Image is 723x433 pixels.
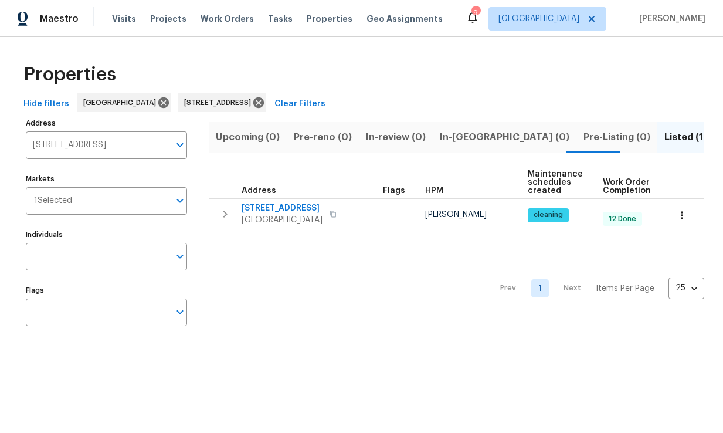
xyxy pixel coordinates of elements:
span: Projects [150,13,186,25]
span: Work Order Completion [603,178,677,195]
span: Pre-Listing (0) [583,129,650,146]
button: Open [172,248,188,265]
label: Markets [26,175,187,182]
div: 9 [471,7,480,19]
span: In-review (0) [366,129,426,146]
span: Listed (1) [664,129,707,146]
label: Address [26,120,187,127]
button: Hide filters [19,93,74,115]
span: [GEOGRAPHIC_DATA] [83,97,161,109]
span: [PERSON_NAME] [425,211,487,219]
a: Goto page 1 [531,279,549,297]
span: Visits [112,13,136,25]
span: Maestro [40,13,79,25]
span: Geo Assignments [366,13,443,25]
span: Work Orders [201,13,254,25]
span: [STREET_ADDRESS] [184,97,256,109]
label: Flags [26,287,187,294]
span: Pre-reno (0) [294,129,352,146]
span: [STREET_ADDRESS] [242,202,323,214]
div: [STREET_ADDRESS] [178,93,266,112]
span: Properties [307,13,352,25]
nav: Pagination Navigation [489,239,704,338]
span: cleaning [529,210,568,220]
span: Flags [383,187,405,195]
span: [PERSON_NAME] [634,13,705,25]
span: Tasks [268,15,293,23]
button: Open [172,137,188,153]
span: 1 Selected [34,196,72,206]
span: [GEOGRAPHIC_DATA] [242,214,323,226]
label: Individuals [26,231,187,238]
span: Clear Filters [274,97,325,111]
span: Address [242,187,276,195]
span: Upcoming (0) [216,129,280,146]
span: Hide filters [23,97,69,111]
div: 25 [668,273,704,303]
span: Maintenance schedules created [528,170,583,195]
p: Items Per Page [596,283,654,295]
button: Clear Filters [270,93,330,115]
button: Open [172,192,188,209]
span: [GEOGRAPHIC_DATA] [498,13,579,25]
span: In-[GEOGRAPHIC_DATA] (0) [440,129,569,146]
button: Open [172,304,188,320]
span: HPM [425,187,443,195]
div: [GEOGRAPHIC_DATA] [77,93,171,112]
span: Properties [23,69,116,80]
span: 12 Done [604,214,641,224]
